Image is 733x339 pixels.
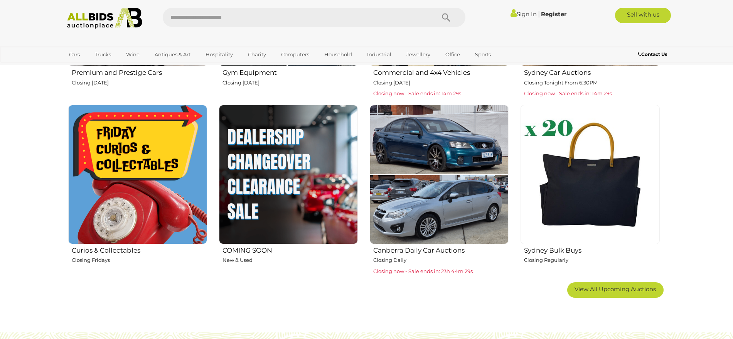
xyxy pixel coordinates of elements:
p: Closing Regularly [524,256,659,265]
img: Allbids.com.au [63,8,147,29]
button: Search [427,8,465,27]
img: Canberra Daily Car Auctions [370,105,509,244]
img: Sydney Bulk Buys [521,105,659,244]
a: Hospitality [201,48,238,61]
h2: Premium and Prestige Cars [72,67,207,76]
b: Contact Us [638,51,667,57]
img: Curios & Collectables [68,105,207,244]
p: Closing Fridays [72,256,207,265]
h2: Commercial and 4x4 Vehicles [373,67,509,76]
h2: COMING SOON [222,245,358,254]
a: [GEOGRAPHIC_DATA] [64,61,129,74]
a: Sell with us [615,8,671,23]
span: | [538,10,540,18]
a: Curios & Collectables Closing Fridays [68,105,207,276]
p: Closing [DATE] [373,78,509,87]
h2: Sydney Bulk Buys [524,245,659,254]
p: Closing Daily [373,256,509,265]
span: View All Upcoming Auctions [575,285,656,293]
h2: Curios & Collectables [72,245,207,254]
a: Trucks [90,48,116,61]
span: Closing now - Sale ends in: 23h 44m 29s [373,268,473,274]
a: Industrial [362,48,396,61]
p: Closing [DATE] [72,78,207,87]
a: Sydney Bulk Buys Closing Regularly [520,105,659,276]
p: Closing [DATE] [222,78,358,87]
h2: Sydney Car Auctions [524,67,659,76]
p: New & Used [222,256,358,265]
a: View All Upcoming Auctions [567,282,664,298]
a: Register [541,10,566,18]
a: Charity [243,48,271,61]
h2: Canberra Daily Car Auctions [373,245,509,254]
a: Contact Us [638,50,669,59]
a: Computers [276,48,314,61]
a: Jewellery [401,48,435,61]
a: Cars [64,48,85,61]
a: Sports [470,48,496,61]
h2: Gym Equipment [222,67,358,76]
a: Household [319,48,357,61]
a: Wine [121,48,145,61]
span: Closing now - Sale ends in: 14m 29s [373,90,461,96]
a: Canberra Daily Car Auctions Closing Daily Closing now - Sale ends in: 23h 44m 29s [369,105,509,276]
span: Closing now - Sale ends in: 14m 29s [524,90,612,96]
img: COMING SOON [219,105,358,244]
a: Office [440,48,465,61]
p: Closing Tonight From 6:30PM [524,78,659,87]
a: Sign In [511,10,537,18]
a: Antiques & Art [150,48,195,61]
